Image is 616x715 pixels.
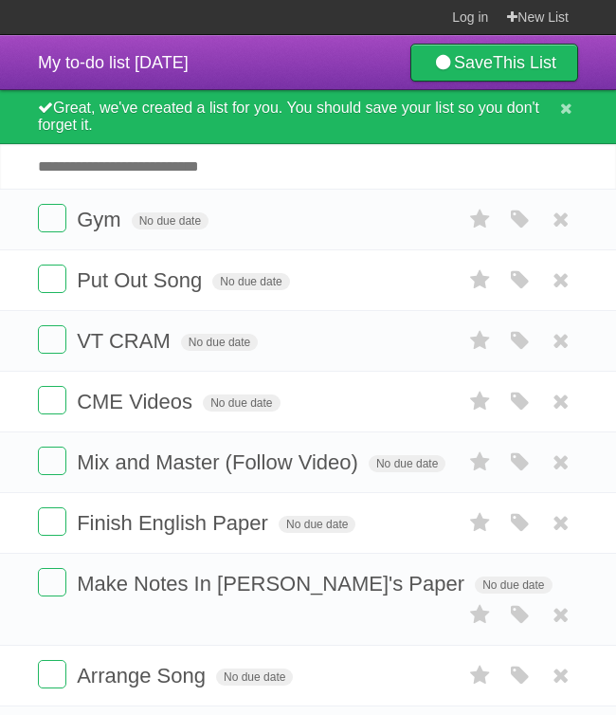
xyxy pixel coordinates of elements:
[462,507,498,539] label: Star task
[203,394,280,412] span: No due date
[462,660,498,691] label: Star task
[38,325,66,354] label: Done
[77,390,197,413] span: CME Videos
[38,660,66,688] label: Done
[462,204,498,235] label: Star task
[38,568,66,596] label: Done
[410,44,578,82] a: SaveThis List
[279,516,355,533] span: No due date
[462,447,498,478] label: Star task
[38,53,189,72] span: My to-do list [DATE]
[462,265,498,296] label: Star task
[181,334,258,351] span: No due date
[462,386,498,417] label: Star task
[462,599,498,631] label: Star task
[77,268,207,292] span: Put Out Song
[38,204,66,232] label: Done
[462,325,498,357] label: Star task
[38,447,66,475] label: Done
[212,273,289,290] span: No due date
[77,664,210,687] span: Arrange Song
[38,386,66,414] label: Done
[493,53,556,72] b: This List
[77,208,125,231] span: Gym
[132,212,208,229] span: No due date
[38,507,66,536] label: Done
[77,450,363,474] span: Mix and Master (Follow Video)
[369,455,445,472] span: No due date
[77,572,469,596] span: Make Notes In [PERSON_NAME]'s Paper
[77,329,175,353] span: VT CRAM
[77,511,273,535] span: Finish English Paper
[216,669,293,686] span: No due date
[475,577,552,594] span: No due date
[38,265,66,293] label: Done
